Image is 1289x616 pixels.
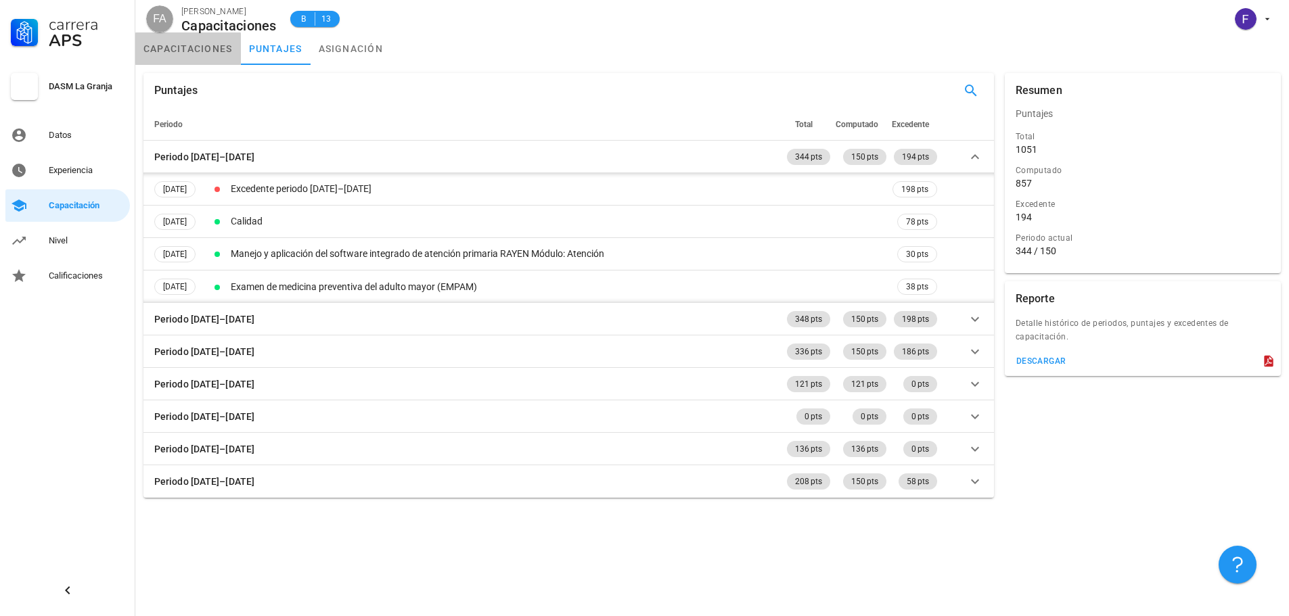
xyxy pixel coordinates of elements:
span: 348 pts [795,311,822,327]
th: Excedente [889,108,940,141]
span: 121 pts [851,376,878,392]
div: Total [1016,130,1270,143]
div: Periodo [DATE]–[DATE] [154,474,254,489]
span: [DATE] [163,214,187,229]
div: Datos [49,130,125,141]
span: 336 pts [795,343,822,360]
div: Calificaciones [49,270,125,281]
th: Periodo [143,108,784,141]
span: 150 pts [851,473,878,490]
td: Excedente periodo [DATE]–[DATE] [228,173,890,206]
div: Periodo [DATE]–[DATE] [154,442,254,456]
span: 194 pts [902,149,929,165]
a: Experiencia [5,154,130,187]
span: 0 pts [911,376,929,392]
span: 13 [321,12,332,26]
div: Periodo actual [1016,231,1270,245]
a: puntajes [241,32,311,65]
a: Datos [5,119,130,151]
span: 198 pts [902,311,929,327]
span: 150 pts [851,311,878,327]
span: [DATE] [163,182,187,197]
div: APS [49,32,125,49]
span: Periodo [154,120,183,129]
div: [PERSON_NAME] [181,5,277,18]
span: 121 pts [795,376,822,392]
span: 136 pts [851,441,878,457]
span: 0 pts [861,408,878,425]
span: 208 pts [795,473,822,490]
div: avatar [146,5,173,32]
span: 198 pts [901,182,928,197]
span: 136 pts [795,441,822,457]
div: Capacitación [49,200,125,211]
div: Periodo [DATE]–[DATE] [154,344,254,359]
span: 344 pts [795,149,822,165]
span: [DATE] [163,279,187,294]
span: 30 pts [906,247,928,261]
span: Total [795,120,813,129]
div: 344 / 150 [1016,245,1270,257]
div: Capacitaciones [181,18,277,33]
a: Nivel [5,224,130,257]
span: B [298,12,309,26]
span: 58 pts [907,473,929,490]
a: capacitaciones [135,32,241,65]
div: Carrera [49,16,125,32]
span: 0 pts [911,408,929,425]
div: Detalle histórico de periodos, puntajes y excedentes de capacitación. [1005,316,1281,352]
div: Experiencia [49,165,125,176]
div: Periodo [DATE]–[DATE] [154,377,254,392]
a: Capacitación [5,189,130,222]
span: 78 pts [906,215,928,229]
button: descargar [1010,352,1072,371]
span: 0 pts [911,441,929,457]
div: Puntajes [1005,97,1281,130]
div: Periodo [DATE]–[DATE] [154,409,254,424]
td: Manejo y aplicación del software integrado de atención primaria RAYEN Módulo: Atención [228,238,890,270]
div: Computado [1016,164,1270,177]
span: [DATE] [163,247,187,262]
div: Periodo [DATE]–[DATE] [154,149,254,164]
div: 857 [1016,177,1032,189]
span: Excedente [892,120,929,129]
td: Examen de medicina preventiva del adulto mayor (EMPAM) [228,270,890,303]
a: asignación [311,32,392,65]
span: 186 pts [902,343,929,360]
span: 0 pts [805,408,822,425]
div: Nivel [49,235,125,246]
div: Reporte [1016,281,1055,316]
span: 150 pts [851,149,878,165]
span: FA [153,5,166,32]
div: Resumen [1016,73,1062,108]
a: Calificaciones [5,260,130,292]
div: Excedente [1016,197,1270,211]
span: 150 pts [851,343,878,360]
th: Computado [833,108,889,141]
div: avatar [1235,8,1257,30]
div: Periodo [DATE]–[DATE] [154,312,254,327]
div: descargar [1016,356,1066,366]
div: DASM La Granja [49,81,125,92]
td: Calidad [228,206,890,238]
span: Computado [836,120,878,129]
div: 194 [1016,211,1032,223]
th: Total [784,108,833,141]
span: 38 pts [906,280,928,293]
div: 1051 [1016,143,1037,156]
div: Puntajes [154,73,198,108]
